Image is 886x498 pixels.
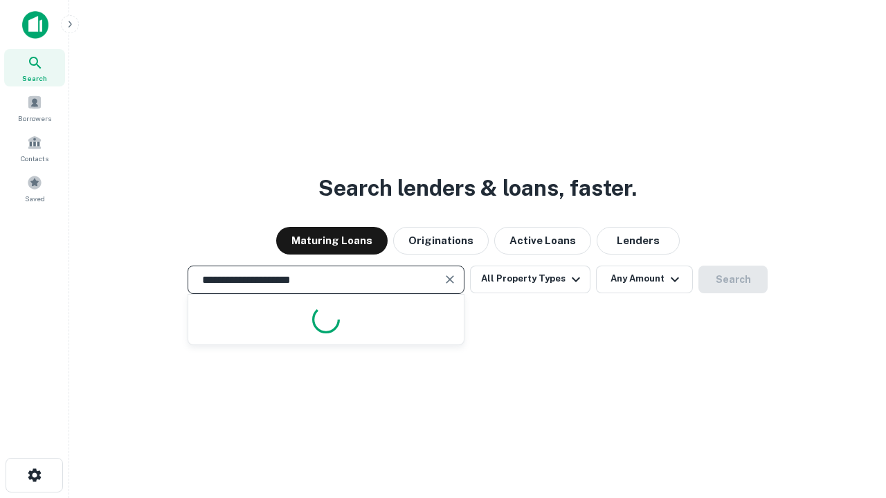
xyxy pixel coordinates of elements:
[817,387,886,454] iframe: Chat Widget
[597,227,680,255] button: Lenders
[4,49,65,86] a: Search
[4,89,65,127] a: Borrowers
[4,169,65,207] a: Saved
[25,193,45,204] span: Saved
[22,73,47,84] span: Search
[318,172,637,205] h3: Search lenders & loans, faster.
[494,227,591,255] button: Active Loans
[393,227,489,255] button: Originations
[18,113,51,124] span: Borrowers
[440,270,460,289] button: Clear
[22,11,48,39] img: capitalize-icon.png
[21,153,48,164] span: Contacts
[596,266,693,293] button: Any Amount
[4,129,65,167] a: Contacts
[470,266,590,293] button: All Property Types
[276,227,388,255] button: Maturing Loans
